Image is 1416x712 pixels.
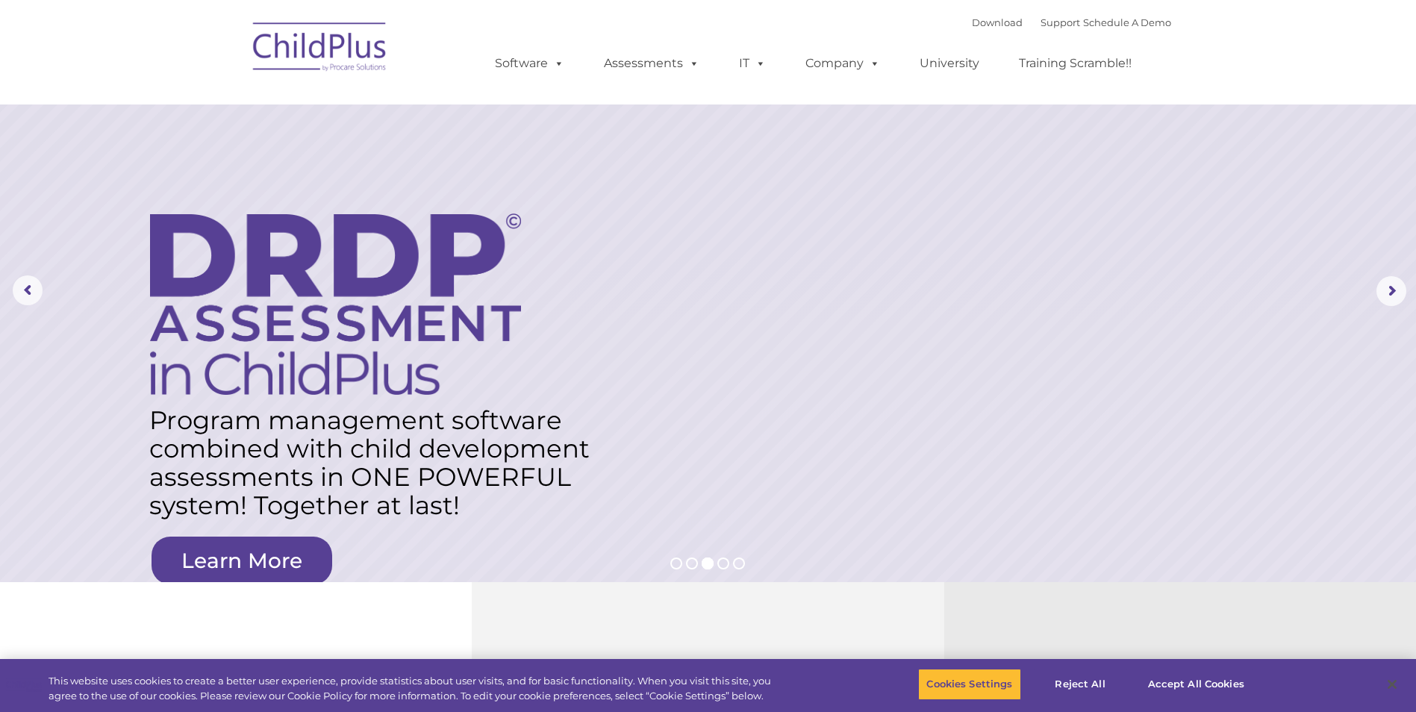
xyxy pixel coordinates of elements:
[972,16,1023,28] a: Download
[1004,49,1147,78] a: Training Scramble!!
[1083,16,1171,28] a: Schedule A Demo
[1376,668,1409,701] button: Close
[1034,669,1127,700] button: Reject All
[49,674,779,703] div: This website uses cookies to create a better user experience, provide statistics about user visit...
[208,160,271,171] span: Phone number
[972,16,1171,28] font: |
[918,669,1020,700] button: Cookies Settings
[246,12,395,87] img: ChildPlus by Procare Solutions
[790,49,895,78] a: Company
[724,49,781,78] a: IT
[149,406,602,519] rs-layer: Program management software combined with child development assessments in ONE POWERFUL system! T...
[208,99,253,110] span: Last name
[1140,669,1253,700] button: Accept All Cookies
[1041,16,1080,28] a: Support
[905,49,994,78] a: University
[150,213,521,395] img: DRDP Assessment in ChildPlus
[589,49,714,78] a: Assessments
[152,537,332,584] a: Learn More
[480,49,579,78] a: Software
